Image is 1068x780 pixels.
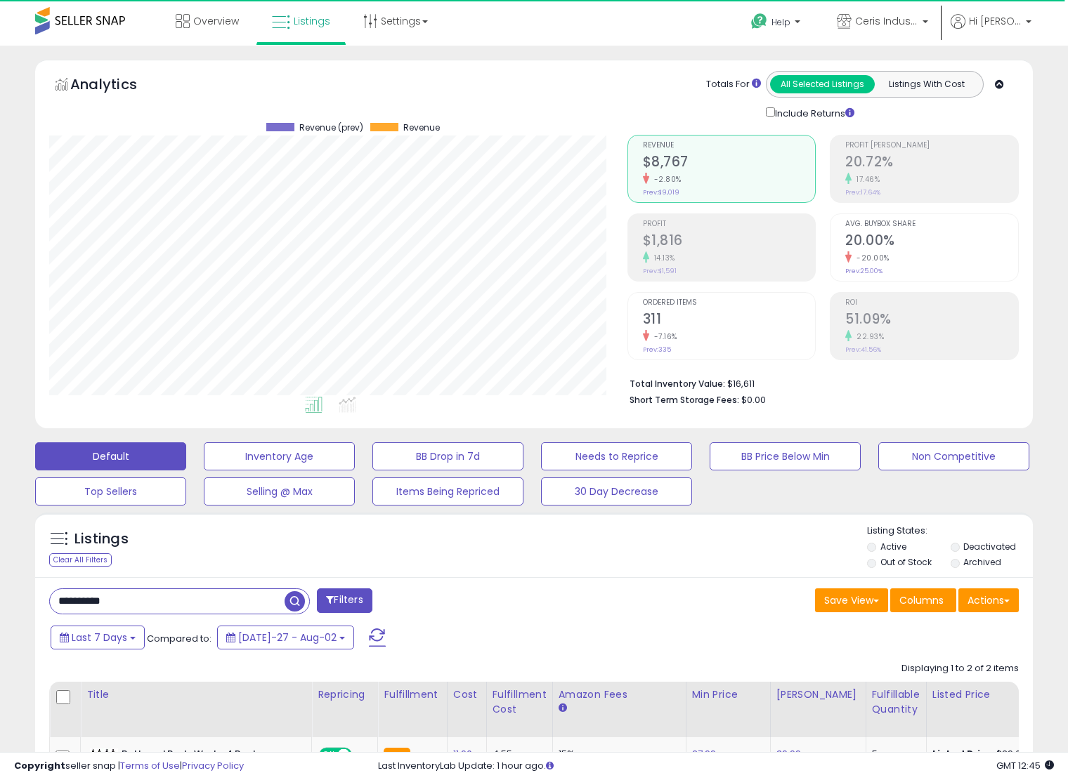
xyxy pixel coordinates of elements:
a: Hi [PERSON_NAME] [951,14,1031,46]
label: Out of Stock [880,556,932,568]
div: Displaying 1 to 2 of 2 items [901,662,1019,675]
div: Totals For [706,78,761,91]
strong: Copyright [14,759,65,772]
span: Compared to: [147,632,211,645]
button: 30 Day Decrease [541,477,692,505]
button: BB Price Below Min [710,442,861,470]
b: Short Term Storage Fees: [630,394,739,406]
small: Prev: $9,019 [643,188,679,197]
small: 14.13% [649,253,675,263]
h2: $8,767 [643,154,816,173]
span: Listings [294,14,330,28]
div: Last InventoryLab Update: 1 hour ago. [378,760,1054,773]
span: Avg. Buybox Share [845,220,1018,228]
span: Last 7 Days [72,630,127,645]
label: Active [880,541,906,553]
i: Get Help [750,13,768,30]
p: Listing States: [867,524,1033,538]
small: -2.80% [649,174,682,185]
button: Selling @ Max [204,477,355,505]
span: [DATE]-27 - Aug-02 [238,630,337,645]
button: Top Sellers [35,477,186,505]
span: Profit [643,220,816,228]
a: Help [740,2,814,46]
h2: 311 [643,311,816,330]
button: Filters [317,588,372,613]
h2: $1,816 [643,232,816,251]
small: Prev: 335 [643,345,671,354]
div: [PERSON_NAME] [776,687,860,702]
h2: 20.00% [845,232,1018,251]
b: Total Inventory Value: [630,378,725,390]
label: Archived [963,556,1001,568]
button: Columns [890,588,956,612]
span: $0.00 [741,393,766,406]
button: Items Being Repriced [372,477,523,505]
a: Privacy Policy [182,759,244,772]
small: Prev: 25.00% [845,267,883,275]
div: Include Returns [755,105,871,121]
span: ROI [845,299,1018,307]
button: Actions [958,588,1019,612]
button: Needs to Reprice [541,442,692,470]
button: Non Competitive [878,442,1029,470]
small: Prev: $1,591 [643,267,677,275]
span: Overview [193,14,239,28]
div: Clear All Filters [49,553,112,567]
small: Amazon Fees. [559,702,567,715]
span: Revenue [643,142,816,150]
div: Fulfillment Cost [493,687,547,717]
div: Amazon Fees [559,687,680,702]
button: Save View [815,588,888,612]
span: Ceris Industries, LLC [855,14,918,28]
button: Default [35,442,186,470]
button: [DATE]-27 - Aug-02 [217,626,354,649]
button: Last 7 Days [51,626,145,649]
span: 2025-08-11 12:45 GMT [996,759,1054,772]
div: Cost [453,687,481,702]
span: Columns [899,593,944,607]
small: Prev: 17.64% [845,188,880,197]
span: Revenue [403,123,440,133]
div: Title [86,687,306,702]
span: Revenue (prev) [299,123,363,133]
small: -7.16% [649,331,677,342]
button: All Selected Listings [770,75,875,93]
span: Ordered Items [643,299,816,307]
button: Inventory Age [204,442,355,470]
div: Fulfillment [384,687,441,702]
div: Listed Price [932,687,1054,702]
div: Repricing [318,687,372,702]
span: Profit [PERSON_NAME] [845,142,1018,150]
h2: 20.72% [845,154,1018,173]
span: Hi [PERSON_NAME] [969,14,1022,28]
h5: Listings [74,529,129,549]
li: $16,611 [630,374,1009,391]
h5: Analytics [70,74,164,98]
div: Min Price [692,687,764,702]
button: BB Drop in 7d [372,442,523,470]
h2: 51.09% [845,311,1018,330]
small: 22.93% [852,331,884,342]
div: seller snap | | [14,760,244,773]
small: -20.00% [852,253,890,263]
span: Help [771,16,790,28]
a: Terms of Use [120,759,180,772]
small: 17.46% [852,174,880,185]
label: Deactivated [963,541,1016,553]
small: Prev: 41.56% [845,345,881,354]
div: Fulfillable Quantity [872,687,920,717]
button: Listings With Cost [874,75,979,93]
